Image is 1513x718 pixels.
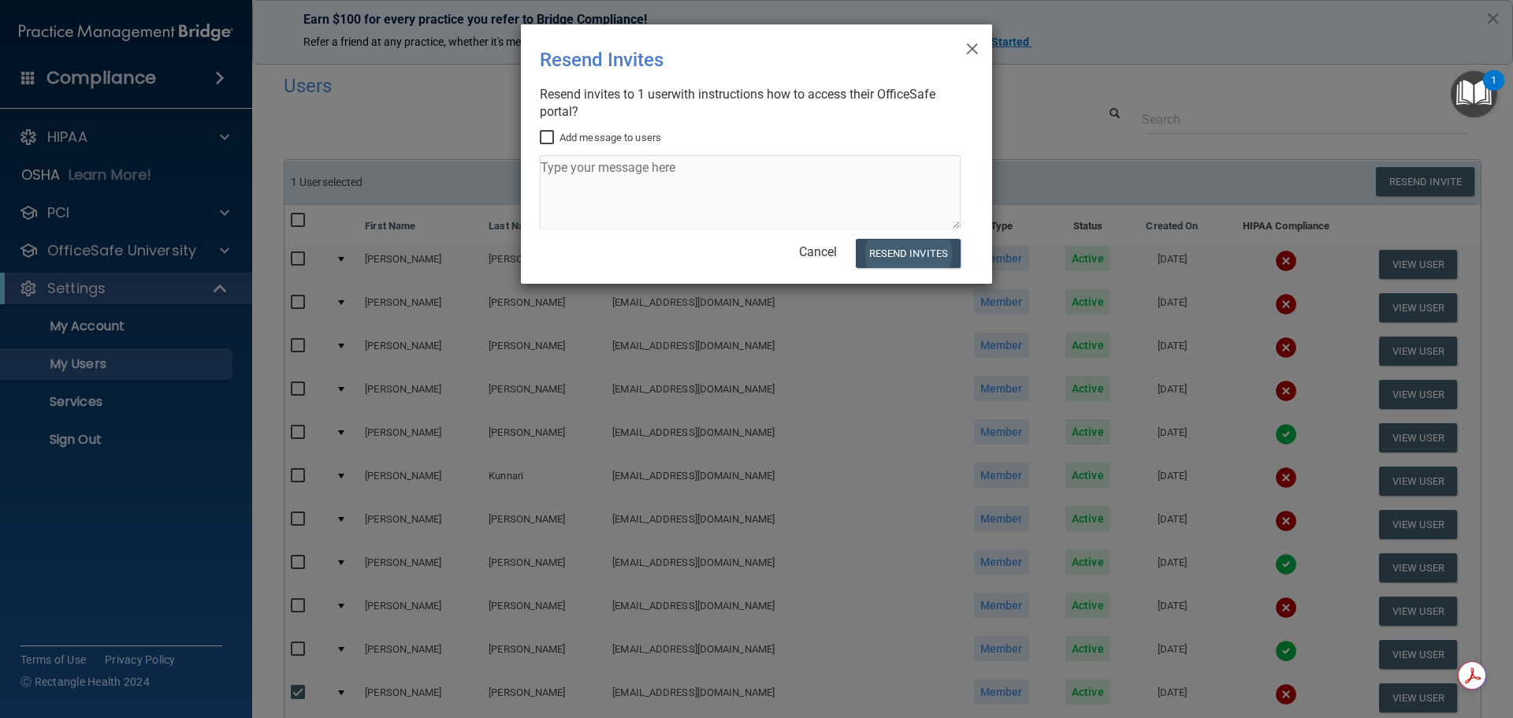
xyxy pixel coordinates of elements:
span: × [965,31,980,62]
div: Resend Invites [540,37,909,83]
a: Cancel [799,244,837,259]
input: Add message to users [540,132,558,144]
button: Open Resource Center, 1 new notification [1451,71,1497,117]
label: Add message to users [540,128,661,147]
button: Resend Invites [856,239,961,268]
div: 1 [1491,80,1496,101]
div: Resend invites to 1 user with instructions how to access their OfficeSafe portal? [540,86,961,121]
